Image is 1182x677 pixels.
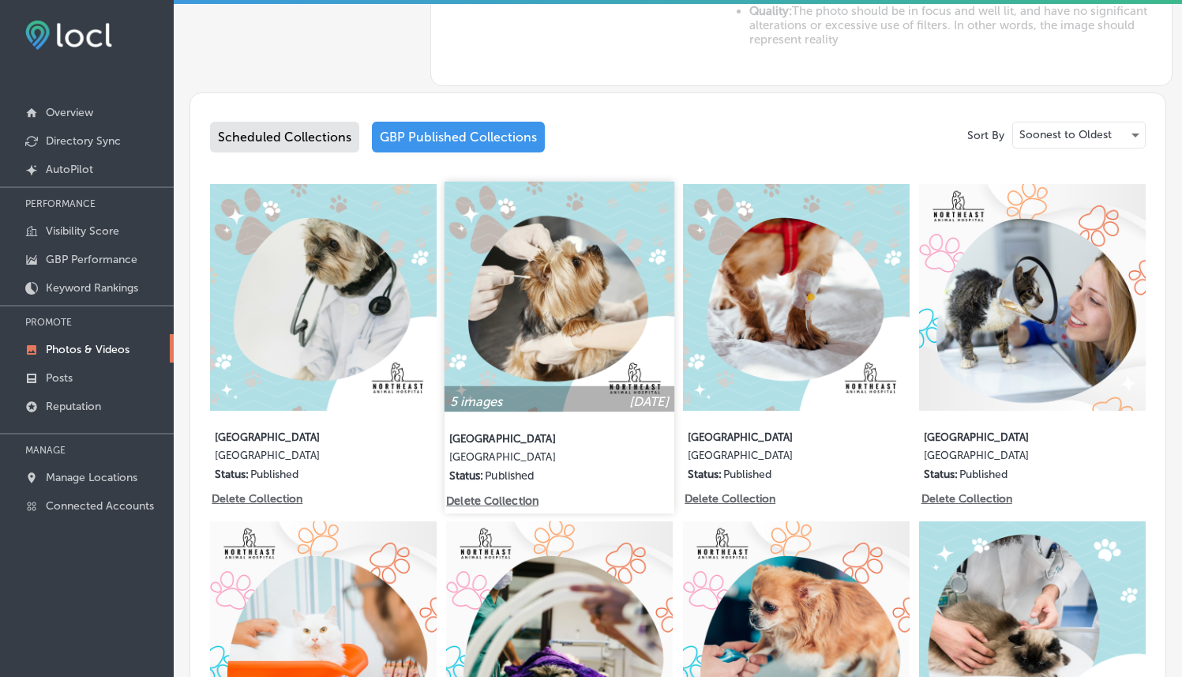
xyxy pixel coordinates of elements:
[46,499,154,513] p: Connected Accounts
[372,122,545,152] div: GBP Published Collections
[688,468,722,481] p: Status:
[46,106,93,119] p: Overview
[46,224,119,238] p: Visibility Score
[924,468,958,481] p: Status:
[685,492,774,506] p: Delete Collection
[46,163,93,176] p: AutoPilot
[210,184,437,411] img: Collection thumbnail
[688,449,865,468] label: [GEOGRAPHIC_DATA]
[1013,122,1145,148] div: Soonest to Oldest
[46,134,121,148] p: Directory Sync
[46,343,129,356] p: Photos & Videos
[25,21,112,50] img: fda3e92497d09a02dc62c9cd864e3231.png
[445,182,674,412] img: Collection thumbnail
[967,129,1004,142] p: Sort By
[215,422,392,449] label: [GEOGRAPHIC_DATA]
[210,122,359,152] div: Scheduled Collections
[629,394,669,409] p: [DATE]
[46,471,137,484] p: Manage Locations
[723,468,771,481] p: Published
[449,451,629,469] label: [GEOGRAPHIC_DATA]
[46,253,137,266] p: GBP Performance
[449,469,484,483] p: Status:
[919,184,1146,411] img: Collection thumbnail
[924,422,1101,449] label: [GEOGRAPHIC_DATA]
[924,449,1101,468] label: [GEOGRAPHIC_DATA]
[1019,127,1112,142] p: Soonest to Oldest
[215,449,392,468] label: [GEOGRAPHIC_DATA]
[447,495,537,508] p: Delete Collection
[449,423,629,451] label: [GEOGRAPHIC_DATA]
[46,281,138,295] p: Keyword Rankings
[212,492,301,506] p: Delete Collection
[450,394,502,409] p: 5 images
[486,469,535,483] p: Published
[921,492,1011,506] p: Delete Collection
[250,468,298,481] p: Published
[688,422,865,449] label: [GEOGRAPHIC_DATA]
[215,468,249,481] p: Status:
[46,400,101,413] p: Reputation
[959,468,1008,481] p: Published
[46,371,73,385] p: Posts
[683,184,910,411] img: Collection thumbnail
